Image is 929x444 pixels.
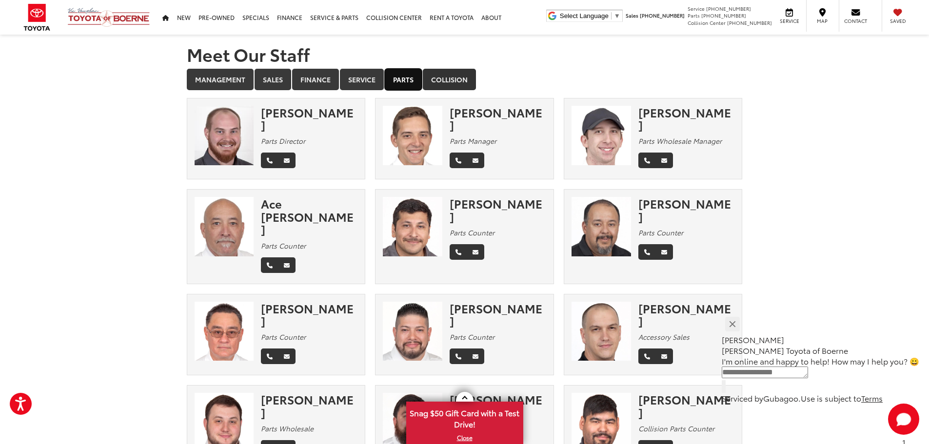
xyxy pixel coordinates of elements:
[655,153,673,168] a: Email
[611,12,612,19] span: ​
[261,424,314,433] em: Parts Wholesale
[292,69,339,90] a: Finance
[383,302,442,361] img: Mark Vargas
[640,12,685,19] span: [PHONE_NUMBER]
[638,106,735,132] div: [PERSON_NAME]
[450,244,467,260] a: Phone
[450,302,546,328] div: [PERSON_NAME]
[383,197,442,256] img: Marc Elizarraraz
[614,12,620,19] span: ▼
[261,348,278,364] a: Phone
[638,393,735,419] div: [PERSON_NAME]
[450,153,467,168] a: Phone
[467,348,484,364] a: Email
[261,241,306,251] em: Parts Counter
[638,302,735,328] div: [PERSON_NAME]
[727,19,772,26] span: [PHONE_NUMBER]
[638,348,656,364] a: Phone
[450,197,546,223] div: [PERSON_NAME]
[261,197,357,235] div: Ace [PERSON_NAME]
[655,244,673,260] a: Email
[778,18,800,24] span: Service
[450,348,467,364] a: Phone
[261,332,306,342] em: Parts Counter
[187,69,254,90] a: Management
[467,244,484,260] a: Email
[261,136,305,146] em: Parts Director
[638,244,656,260] a: Phone
[638,228,683,237] em: Parts Counter
[706,5,751,12] span: [PHONE_NUMBER]
[187,44,743,64] h1: Meet Our Staff
[701,12,746,19] span: [PHONE_NUMBER]
[187,69,743,91] div: Department Tabs
[450,332,494,342] em: Parts Counter
[688,5,705,12] span: Service
[572,302,631,361] img: Brian McGee
[638,424,714,433] em: Collision Parts Counter
[626,12,638,19] span: Sales
[255,69,291,90] a: Sales
[278,348,296,364] a: Email
[340,69,384,90] a: Service
[261,302,357,328] div: [PERSON_NAME]
[385,69,422,90] a: Parts
[688,12,700,19] span: Parts
[261,153,278,168] a: Phone
[261,257,278,273] a: Phone
[195,197,254,256] img: Ace Cantu
[572,106,631,165] img: Stone Bennett
[195,106,254,165] img: Justin Ernst
[572,197,631,256] img: Raul Bocanegra
[888,404,919,435] svg: Start Chat
[450,228,494,237] em: Parts Counter
[655,348,673,364] a: Email
[638,332,690,342] em: Accessory Sales
[407,403,522,432] span: Snag $50 Gift Card with a Test Drive!
[278,153,296,168] a: Email
[423,69,476,90] a: Collision
[811,18,833,24] span: Map
[278,257,296,273] a: Email
[560,12,620,19] a: Select Language​
[383,106,442,165] img: Elijah Martinez
[195,302,254,361] img: Rudy Garza
[450,106,546,132] div: [PERSON_NAME]
[261,393,357,419] div: [PERSON_NAME]
[638,136,722,146] em: Parts Wholesale Manager
[887,18,909,24] span: Saved
[67,7,150,27] img: Vic Vaughan Toyota of Boerne
[888,404,919,435] button: Toggle Chat Window
[638,153,656,168] a: Phone
[261,106,357,132] div: [PERSON_NAME]
[688,19,726,26] span: Collision Center
[467,153,484,168] a: Email
[638,197,735,223] div: [PERSON_NAME]
[560,12,609,19] span: Select Language
[844,18,867,24] span: Contact
[450,136,496,146] em: Parts Manager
